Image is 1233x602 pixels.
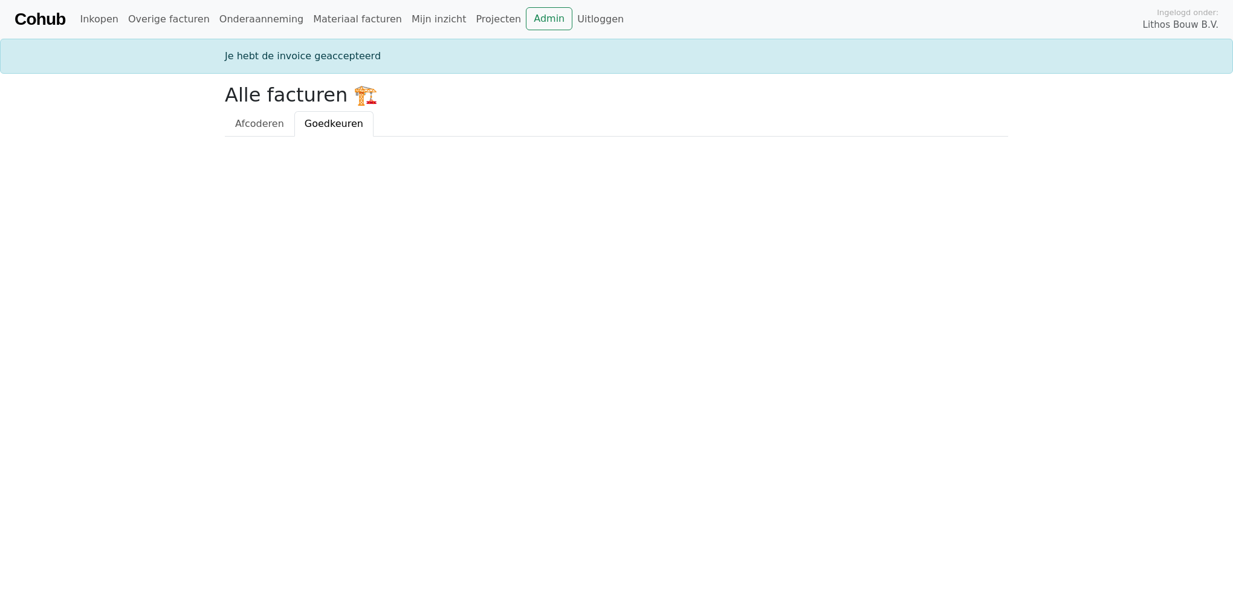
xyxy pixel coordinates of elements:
[75,7,123,31] a: Inkopen
[123,7,215,31] a: Overige facturen
[218,49,1015,63] div: Je hebt de invoice geaccepteerd
[225,111,294,137] a: Afcoderen
[305,118,363,129] span: Goedkeuren
[526,7,572,30] a: Admin
[407,7,471,31] a: Mijn inzicht
[15,5,65,34] a: Cohub
[471,7,526,31] a: Projecten
[235,118,284,129] span: Afcoderen
[294,111,374,137] a: Goedkeuren
[572,7,629,31] a: Uitloggen
[225,83,1008,106] h2: Alle facturen 🏗️
[215,7,308,31] a: Onderaanneming
[1157,7,1218,18] span: Ingelogd onder:
[1143,18,1218,32] span: Lithos Bouw B.V.
[308,7,407,31] a: Materiaal facturen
